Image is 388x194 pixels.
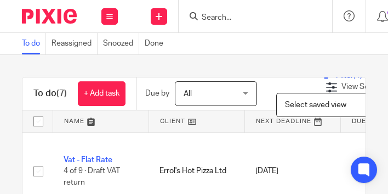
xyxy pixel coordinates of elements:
input: Search [201,13,299,23]
a: Vat - Flat Rate [64,156,112,164]
a: Snoozed [103,33,139,54]
a: Reassigned [52,33,98,54]
span: Filter [336,72,370,80]
span: (7) [56,89,67,98]
h1: To do [33,88,67,99]
a: + Add task [78,81,125,106]
img: Pixie [22,9,77,24]
p: Due by [145,88,169,99]
a: To do [22,33,46,54]
span: (1) [353,72,362,80]
span: 4 of 9 · Draft VAT return [64,167,120,186]
a: Done [145,33,169,54]
span: Select saved view [285,101,346,109]
span: All [184,90,192,98]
